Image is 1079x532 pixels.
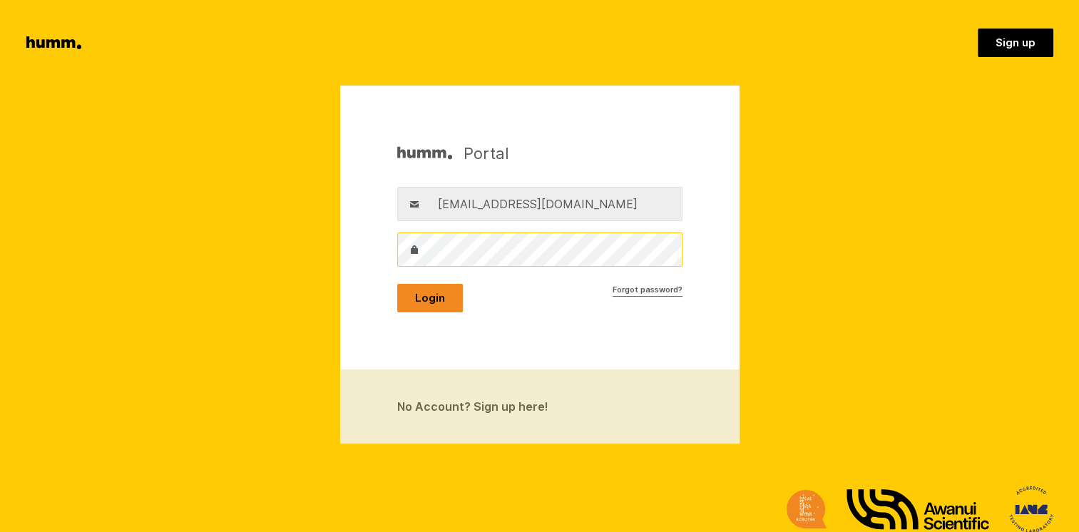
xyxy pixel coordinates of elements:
a: Forgot password? [613,284,682,297]
img: Awanui Scientific [847,489,989,530]
img: Humm [397,143,452,164]
h1: Portal [397,143,509,164]
button: Login [397,284,463,312]
a: Sign up [978,29,1053,57]
a: No Account? Sign up here! [340,369,740,444]
img: Ecrotek [787,490,827,528]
